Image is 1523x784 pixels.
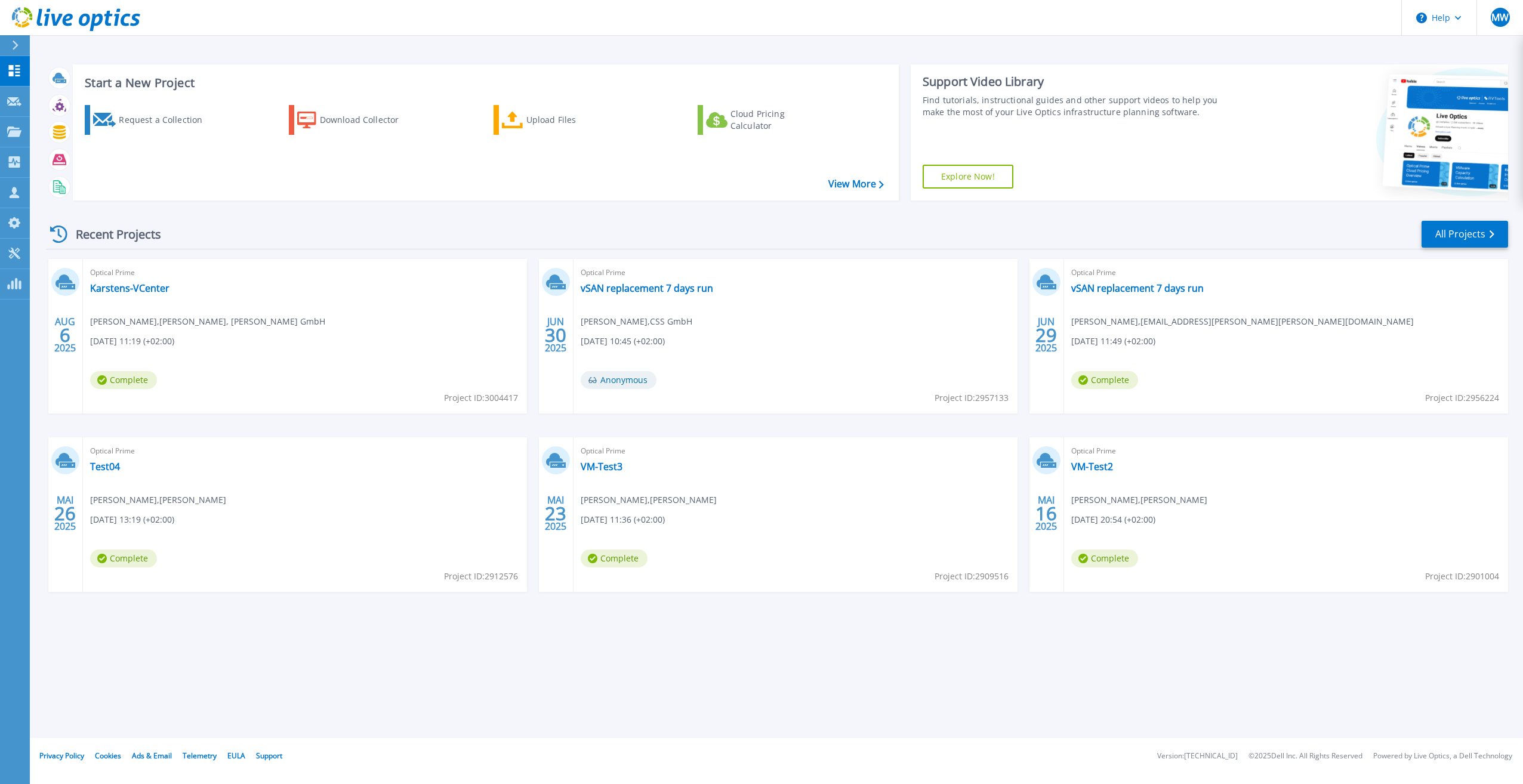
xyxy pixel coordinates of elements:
[1071,550,1138,567] span: Complete
[581,282,713,294] a: vSAN replacement 7 days run
[90,513,174,526] span: [DATE] 13:19 (+02:00)
[526,108,622,132] div: Upload Files
[90,335,174,348] span: [DATE] 11:19 (+02:00)
[1373,752,1512,760] li: Powered by Live Optics, a Dell Technology
[1071,371,1138,389] span: Complete
[545,330,566,340] span: 30
[545,508,566,518] span: 23
[923,74,1231,89] div: Support Video Library
[1071,266,1501,279] span: Optical Prime
[256,751,282,761] a: Support
[1071,445,1501,458] span: Optical Prime
[581,513,665,526] span: [DATE] 11:36 (+02:00)
[581,461,622,473] a: VM-Test3
[90,315,325,328] span: [PERSON_NAME] , [PERSON_NAME], [PERSON_NAME] GmbH
[1157,752,1238,760] li: Version: [TECHNICAL_ID]
[581,371,656,389] span: Anonymous
[581,335,665,348] span: [DATE] 10:45 (+02:00)
[90,282,169,294] a: Karstens-VCenter
[730,108,826,132] div: Cloud Pricing Calculator
[54,492,76,535] div: MAI 2025
[90,445,520,458] span: Optical Prime
[544,492,567,535] div: MAI 2025
[923,94,1231,118] div: Find tutorials, instructional guides and other support videos to help you make the most of your L...
[1491,13,1509,22] span: MW
[227,751,245,761] a: EULA
[581,445,1010,458] span: Optical Prime
[132,751,172,761] a: Ads & Email
[1071,335,1155,348] span: [DATE] 11:49 (+02:00)
[828,178,884,190] a: View More
[923,165,1013,189] a: Explore Now!
[1425,570,1499,583] span: Project ID: 2901004
[494,105,627,135] a: Upload Files
[1035,313,1058,357] div: JUN 2025
[1035,508,1057,518] span: 16
[85,105,218,135] a: Request a Collection
[698,105,831,135] a: Cloud Pricing Calculator
[1071,282,1204,294] a: vSAN replacement 7 days run
[444,391,518,405] span: Project ID: 3004417
[1071,461,1113,473] a: VM-Test2
[1071,513,1155,526] span: [DATE] 20:54 (+02:00)
[320,108,415,132] div: Download Collector
[119,108,214,132] div: Request a Collection
[54,313,76,357] div: AUG 2025
[444,570,518,583] span: Project ID: 2912576
[90,461,120,473] a: Test04
[581,550,648,567] span: Complete
[46,220,177,249] div: Recent Projects
[1035,492,1058,535] div: MAI 2025
[1248,752,1362,760] li: © 2025 Dell Inc. All Rights Reserved
[90,371,157,389] span: Complete
[90,493,226,507] span: [PERSON_NAME] , [PERSON_NAME]
[90,266,520,279] span: Optical Prime
[1071,493,1207,507] span: [PERSON_NAME] , [PERSON_NAME]
[54,508,76,518] span: 26
[1425,391,1499,405] span: Project ID: 2956224
[289,105,422,135] a: Download Collector
[581,493,717,507] span: [PERSON_NAME] , [PERSON_NAME]
[1035,330,1057,340] span: 29
[1071,315,1414,328] span: [PERSON_NAME] , [EMAIL_ADDRESS][PERSON_NAME][PERSON_NAME][DOMAIN_NAME]
[60,330,70,340] span: 6
[544,313,567,357] div: JUN 2025
[95,751,121,761] a: Cookies
[90,550,157,567] span: Complete
[935,391,1009,405] span: Project ID: 2957133
[39,751,84,761] a: Privacy Policy
[183,751,217,761] a: Telemetry
[85,76,883,89] h3: Start a New Project
[1422,221,1508,248] a: All Projects
[581,315,692,328] span: [PERSON_NAME] , CSS GmbH
[581,266,1010,279] span: Optical Prime
[935,570,1009,583] span: Project ID: 2909516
